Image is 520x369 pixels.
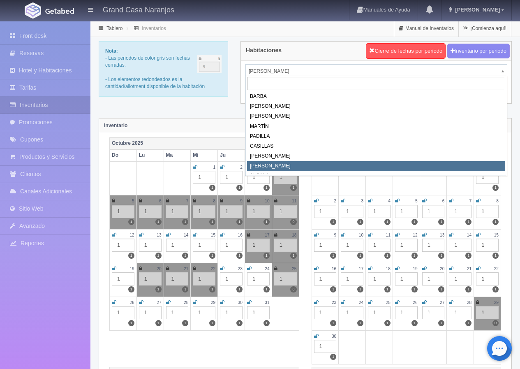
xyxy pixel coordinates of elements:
[247,142,505,151] div: CASILLAS
[247,122,505,132] div: MARTÍN
[247,111,505,121] div: [PERSON_NAME]
[247,92,505,102] div: BARBA
[247,132,505,142] div: PADILLA
[247,151,505,161] div: [PERSON_NAME]
[247,171,505,181] div: ALCALA
[247,161,505,171] div: [PERSON_NAME]
[247,102,505,111] div: [PERSON_NAME]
